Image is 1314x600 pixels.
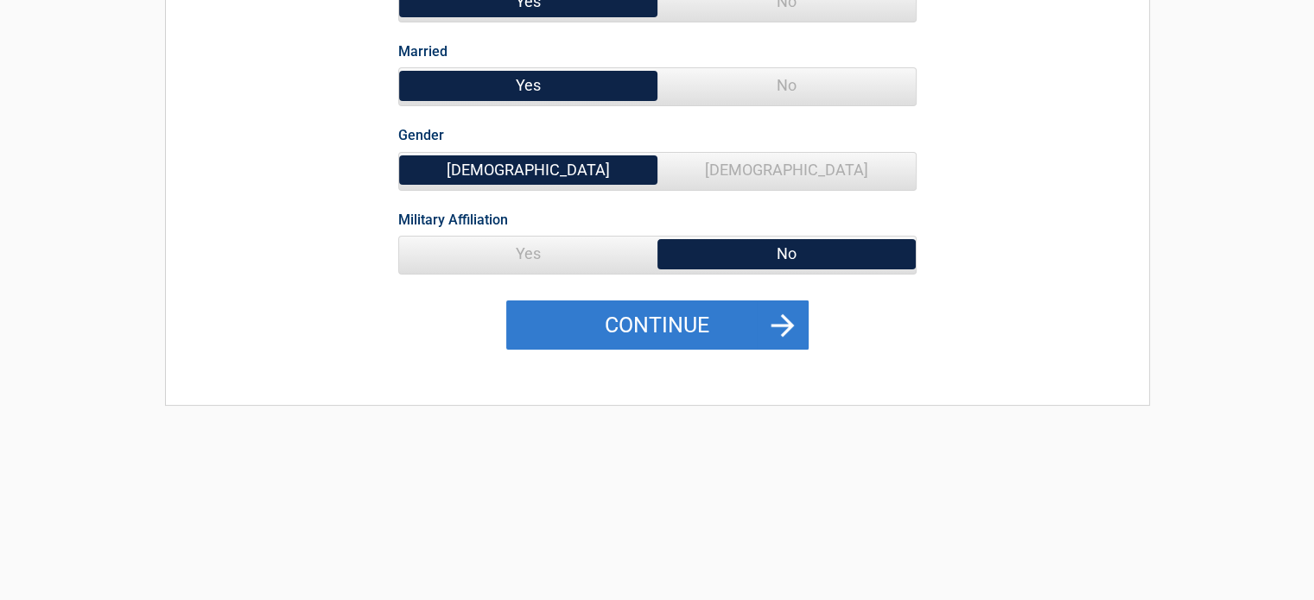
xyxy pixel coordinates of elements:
span: Yes [399,68,657,103]
span: [DEMOGRAPHIC_DATA] [399,153,657,187]
button: Continue [506,300,809,351]
span: No [657,237,916,271]
label: Gender [398,123,444,147]
span: Yes [399,237,657,271]
label: Military Affiliation [398,208,508,231]
span: [DEMOGRAPHIC_DATA] [657,153,916,187]
label: Married [398,40,448,63]
span: No [657,68,916,103]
